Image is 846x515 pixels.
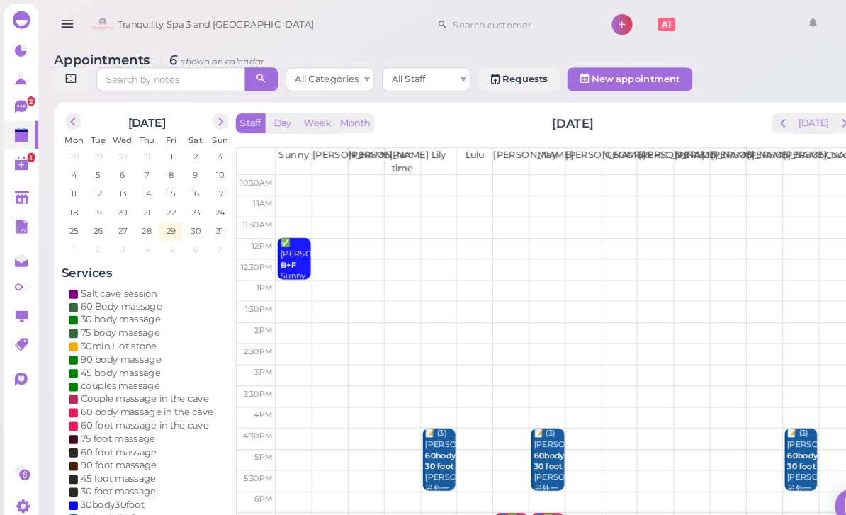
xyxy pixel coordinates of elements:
[471,142,506,167] th: [PERSON_NAME]
[205,161,215,174] span: 10
[77,299,154,312] div: 30 body massage
[367,142,402,167] th: Part time
[62,108,77,123] button: prev
[242,190,260,199] span: 11am
[738,108,760,128] button: prev
[225,108,254,128] button: Staff
[758,108,796,128] button: [DATE]
[77,426,150,438] div: 60 foot massage
[229,170,260,179] span: 10:30am
[77,476,138,489] div: 30body30foot
[66,179,74,191] span: 11
[542,64,662,87] button: New appointment
[243,351,260,361] span: 3pm
[183,161,191,174] span: 9
[4,89,37,115] a: 2
[264,142,298,167] th: Sunny
[267,227,297,301] div: ✅ [PERSON_NAME] Sunny 12:00pm - 1:00pm
[205,179,215,191] span: 17
[798,467,832,501] div: Open Intercom Messenger
[133,129,147,139] span: Thu
[204,196,216,209] span: 24
[90,161,97,174] span: 5
[64,143,77,156] span: 28
[540,142,575,167] th: [PERSON_NAME]
[77,363,153,375] div: couples massage
[67,161,74,174] span: 4
[184,143,191,156] span: 2
[748,142,782,167] th: [PERSON_NAME]
[565,70,650,81] span: New appointment
[159,161,167,174] span: 8
[436,142,471,167] th: Lulu
[243,472,260,482] span: 6pm
[52,50,147,64] span: Appointments
[136,232,144,244] span: 4
[113,161,121,174] span: 6
[134,214,146,227] span: 28
[180,129,193,139] span: Sat
[77,451,150,464] div: 45 foot massage
[752,431,782,451] b: 60body 30 foot
[253,108,287,128] button: Day
[111,214,123,227] span: 27
[231,210,260,220] span: 11:30am
[90,232,97,244] span: 2
[232,372,260,381] span: 3:30pm
[181,196,193,209] span: 23
[77,350,154,363] div: 45 body massage
[112,179,122,191] span: 13
[111,196,123,209] span: 20
[158,129,169,139] span: Fri
[232,412,260,421] span: 4:30pm
[123,108,159,124] h2: [DATE]
[332,142,367,167] th: [PERSON_NAME]
[796,108,818,128] button: next
[26,146,33,155] span: 1
[457,64,535,87] a: Requests
[77,413,149,426] div: 75 foot massage
[181,214,193,227] span: 30
[137,161,144,174] span: 7
[242,392,260,401] span: 4pm
[88,214,100,227] span: 26
[230,251,260,260] span: 12:30pm
[234,291,260,300] span: 1:30pm
[374,70,407,81] span: All Staff
[679,142,714,167] th: [PERSON_NAME]
[77,502,140,514] div: 45body 45foot
[64,214,76,227] span: 25
[154,50,253,64] i: 6
[113,4,300,43] span: Tranquility Spa 3 and [GEOGRAPHIC_DATA]
[77,274,150,287] div: Salt cave session
[428,12,565,35] input: Search customer
[67,232,73,244] span: 1
[506,142,541,167] th: May
[232,493,260,502] span: 6:30pm
[77,400,200,413] div: 60 foot massage in the cave
[113,232,120,244] span: 3
[240,230,260,239] span: 12pm
[135,196,145,209] span: 21
[77,387,204,400] div: 60 body massage in the cave
[108,129,126,139] span: Wed
[77,463,150,476] div: 30 foot massage
[89,196,99,209] span: 19
[609,142,644,167] th: [PERSON_NAME]
[407,431,436,451] b: 60body 30 foot
[183,232,191,244] span: 6
[173,54,253,64] small: shown on calendar
[205,214,215,227] span: 31
[77,312,153,324] div: 75 body massage
[644,142,679,167] th: [PERSON_NAME]
[4,142,37,169] a: 1
[232,332,260,341] span: 2:30pm
[207,232,214,244] span: 7
[88,143,100,156] span: 29
[298,142,333,167] th: [PERSON_NAME]
[527,110,568,126] h2: [DATE]
[575,142,609,167] th: [GEOGRAPHIC_DATA]
[203,108,218,123] button: next
[243,311,260,320] span: 2pm
[203,129,218,139] span: Sun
